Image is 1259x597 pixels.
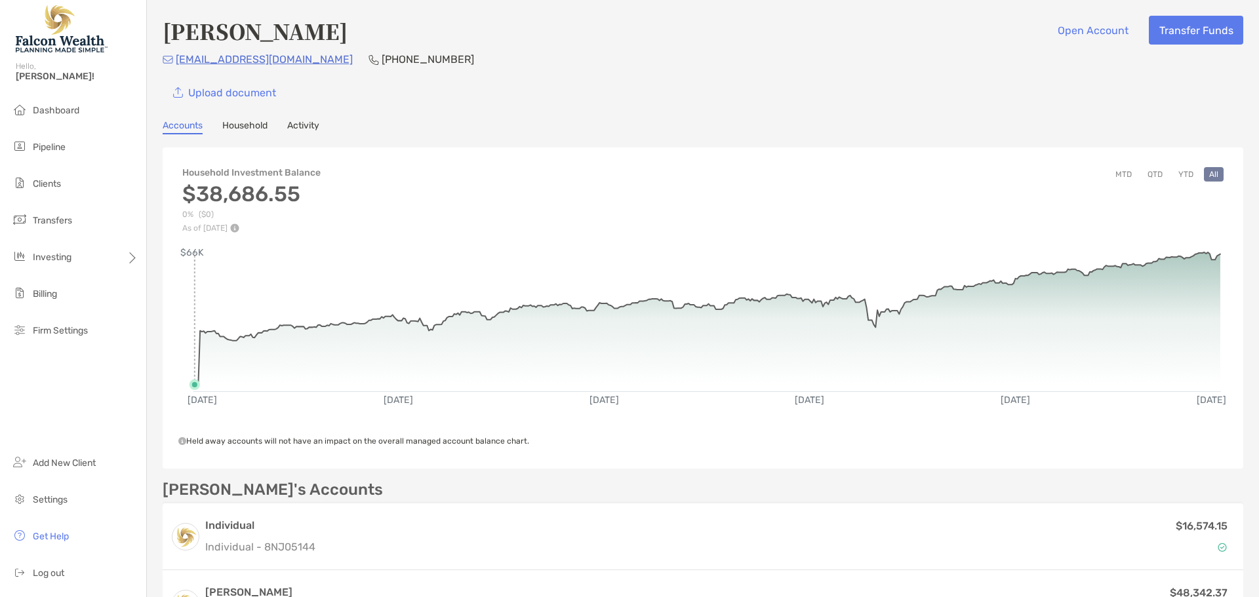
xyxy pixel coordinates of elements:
button: All [1204,167,1224,182]
img: logo account [172,524,199,550]
a: Upload document [163,78,286,107]
button: MTD [1110,167,1137,182]
p: [PHONE_NUMBER] [382,51,474,67]
button: Transfer Funds [1149,16,1243,45]
h4: Household Investment Balance [182,167,321,178]
img: Account Status icon [1218,543,1227,552]
button: YTD [1173,167,1199,182]
img: logout icon [12,564,28,580]
p: Individual - 8NJ05144 [205,539,315,555]
img: clients icon [12,175,28,191]
img: button icon [173,87,183,98]
a: Household [222,120,268,134]
a: Activity [287,120,319,134]
img: dashboard icon [12,102,28,117]
span: Billing [33,288,57,299]
button: QTD [1142,167,1168,182]
span: ($0) [199,210,214,220]
span: Investing [33,252,71,263]
h4: [PERSON_NAME] [163,16,348,46]
img: billing icon [12,285,28,301]
img: Falcon Wealth Planning Logo [16,5,108,52]
button: Open Account [1047,16,1138,45]
span: Add New Client [33,457,96,469]
text: [DATE] [188,395,217,406]
span: Dashboard [33,105,79,116]
img: Performance Info [230,223,239,233]
p: [EMAIL_ADDRESS][DOMAIN_NAME] [176,51,353,67]
h3: Individual [205,518,315,533]
span: Firm Settings [33,325,88,336]
img: investing icon [12,248,28,264]
span: Transfers [33,215,72,226]
img: Email Icon [163,56,173,64]
a: Accounts [163,120,203,134]
text: [DATE] [795,395,824,406]
span: 0% [182,210,193,220]
text: [DATE] [1001,395,1030,406]
span: Pipeline [33,142,66,153]
span: Settings [33,494,68,505]
img: pipeline icon [12,138,28,154]
img: add_new_client icon [12,454,28,470]
span: Log out [33,568,64,579]
h3: $38,686.55 [182,182,321,206]
span: Get Help [33,531,69,542]
img: Phone Icon [369,54,379,65]
text: [DATE] [590,395,619,406]
img: get-help icon [12,528,28,543]
span: [PERSON_NAME]! [16,71,138,82]
img: firm-settings icon [12,322,28,337]
text: $66K [180,247,204,258]
text: [DATE] [384,395,413,406]
span: Clients [33,178,61,189]
p: As of [DATE] [182,223,321,233]
span: Held away accounts will not have an impact on the overall managed account balance chart. [178,436,529,446]
img: transfers icon [12,212,28,227]
img: settings icon [12,491,28,507]
p: $16,574.15 [1176,518,1228,534]
p: [PERSON_NAME]'s Accounts [163,482,383,498]
text: [DATE] [1197,395,1226,406]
